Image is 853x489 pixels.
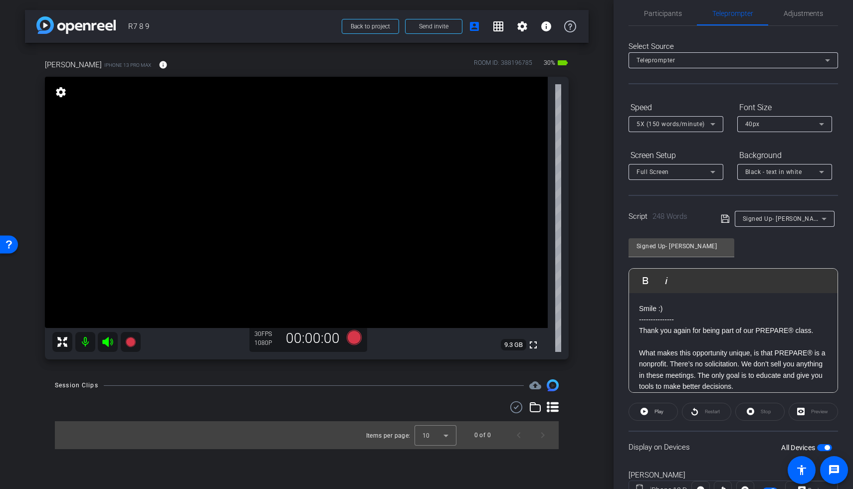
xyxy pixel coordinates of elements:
[828,464,840,476] mat-icon: message
[254,330,279,338] div: 30
[419,22,448,30] span: Send invite
[557,57,569,69] mat-icon: battery_std
[781,443,817,453] label: All Devices
[261,330,272,337] span: FPS
[527,339,539,351] mat-icon: fullscreen
[629,211,707,222] div: Script
[637,168,669,175] span: Full Screen
[531,423,555,447] button: Next page
[159,60,168,69] mat-icon: info
[745,121,760,128] span: 40px
[629,403,678,421] button: Play
[492,20,504,32] mat-icon: grid_on
[737,99,832,116] div: Font Size
[351,23,390,30] span: Back to project
[405,19,462,34] button: Send invite
[644,10,682,17] span: Participants
[342,19,399,34] button: Back to project
[529,379,541,391] span: Destinations for your clips
[501,339,526,351] span: 9.3 GB
[547,379,559,391] img: Session clips
[104,61,151,69] span: iPhone 13 Pro Max
[637,57,675,64] span: Teleprompter
[639,314,828,325] p: ---------------
[542,55,557,71] span: 30%
[796,464,808,476] mat-icon: accessibility
[654,409,663,414] span: Play
[784,10,823,17] span: Adjustments
[629,99,723,116] div: Speed
[254,339,279,347] div: 1080P
[529,379,541,391] mat-icon: cloud_upload
[55,380,98,390] div: Session Clips
[637,121,705,128] span: 5X (150 words/minute)
[54,86,68,98] mat-icon: settings
[629,147,723,164] div: Screen Setup
[629,470,838,481] div: [PERSON_NAME]
[629,431,838,463] div: Display on Devices
[639,303,828,314] p: Smile :)
[45,59,102,70] span: [PERSON_NAME]
[737,147,832,164] div: Background
[474,430,491,440] div: 0 of 0
[639,325,828,336] p: Thank you again for being part of our PREPARE® class.
[745,168,802,175] span: Black - text in white
[468,20,480,32] mat-icon: account_box
[712,10,753,17] span: Teleprompter
[507,423,531,447] button: Previous page
[36,16,116,34] img: app-logo
[629,41,838,52] div: Select Source
[128,16,336,36] span: R7 8 9
[636,271,655,291] button: Bold (⌘B)
[652,212,687,221] span: 248 Words
[637,240,726,252] input: Title
[474,58,532,73] div: ROOM ID: 388196785
[540,20,552,32] mat-icon: info
[279,330,346,347] div: 00:00:00
[639,347,828,392] p: What makes this opportunity unique, is that PREPARE® is a nonprofit. There’s no solicitation. We ...
[516,20,528,32] mat-icon: settings
[366,431,411,441] div: Items per page:
[743,214,825,222] span: Signed Up- [PERSON_NAME]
